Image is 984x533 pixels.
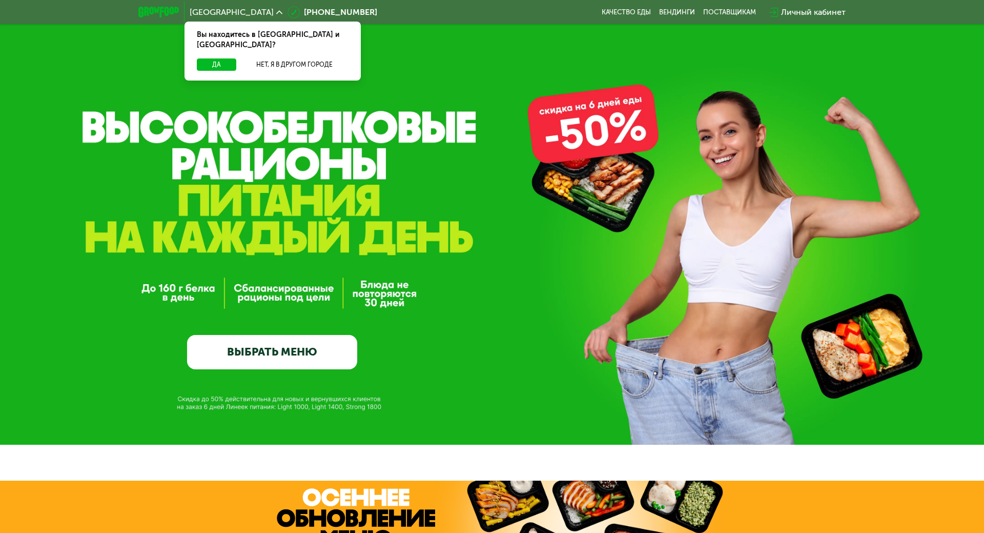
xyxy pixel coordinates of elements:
div: Вы находитесь в [GEOGRAPHIC_DATA] и [GEOGRAPHIC_DATA]? [184,22,361,58]
a: [PHONE_NUMBER] [288,6,377,18]
div: Личный кабинет [781,6,846,18]
button: Да [197,58,236,71]
button: Нет, я в другом городе [240,58,348,71]
a: Качество еды [602,8,651,16]
a: Вендинги [659,8,695,16]
a: ВЫБРАТЬ МЕНЮ [187,335,357,369]
span: [GEOGRAPHIC_DATA] [190,8,274,16]
div: поставщикам [703,8,756,16]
